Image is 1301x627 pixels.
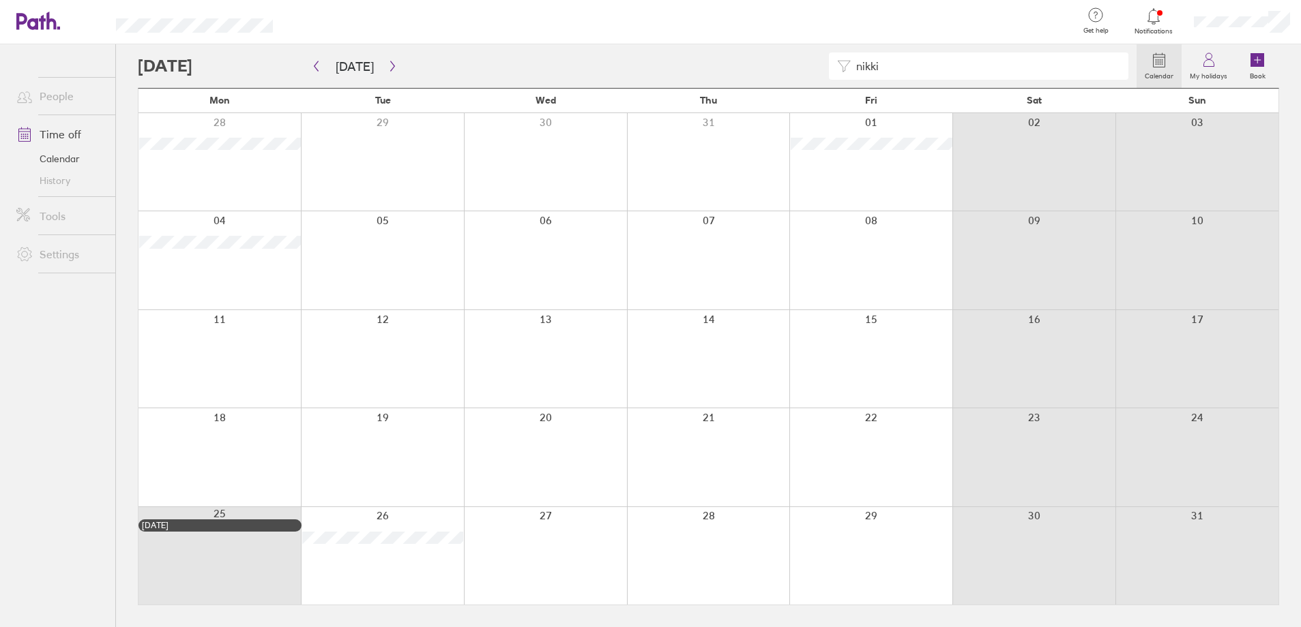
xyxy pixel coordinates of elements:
[1188,95,1206,106] span: Sun
[1027,95,1042,106] span: Sat
[1074,27,1118,35] span: Get help
[1236,44,1279,88] a: Book
[1182,44,1236,88] a: My holidays
[209,95,230,106] span: Mon
[325,55,385,78] button: [DATE]
[1242,68,1274,80] label: Book
[5,121,115,148] a: Time off
[1137,68,1182,80] label: Calendar
[5,202,115,230] a: Tools
[700,95,717,106] span: Thu
[1132,27,1176,35] span: Notifications
[375,95,391,106] span: Tue
[1182,68,1236,80] label: My holidays
[142,521,298,530] div: [DATE]
[865,95,877,106] span: Fri
[1132,7,1176,35] a: Notifications
[5,148,115,170] a: Calendar
[5,241,115,268] a: Settings
[5,82,115,110] a: People
[536,95,556,106] span: Wed
[851,53,1120,79] input: Filter by employee
[5,170,115,192] a: History
[1137,44,1182,88] a: Calendar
